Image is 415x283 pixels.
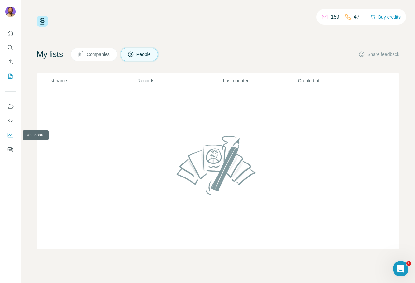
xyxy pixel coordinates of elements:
[331,13,339,21] p: 159
[5,42,16,53] button: Search
[5,56,16,68] button: Enrich CSV
[37,16,48,27] img: Surfe Logo
[137,78,222,84] p: Records
[5,115,16,127] button: Use Surfe API
[354,13,360,21] p: 47
[5,70,16,82] button: My lists
[358,51,399,58] button: Share feedback
[174,130,263,200] img: No lists found
[370,12,401,21] button: Buy credits
[47,78,137,84] p: List name
[5,144,16,155] button: Feedback
[37,49,63,60] h4: My lists
[5,27,16,39] button: Quick start
[5,101,16,112] button: Use Surfe on LinkedIn
[298,78,372,84] p: Created at
[406,261,411,266] span: 1
[393,261,408,276] iframe: Intercom live chat
[136,51,151,58] span: People
[87,51,110,58] span: Companies
[5,7,16,17] img: Avatar
[223,78,297,84] p: Last updated
[5,129,16,141] button: Dashboard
